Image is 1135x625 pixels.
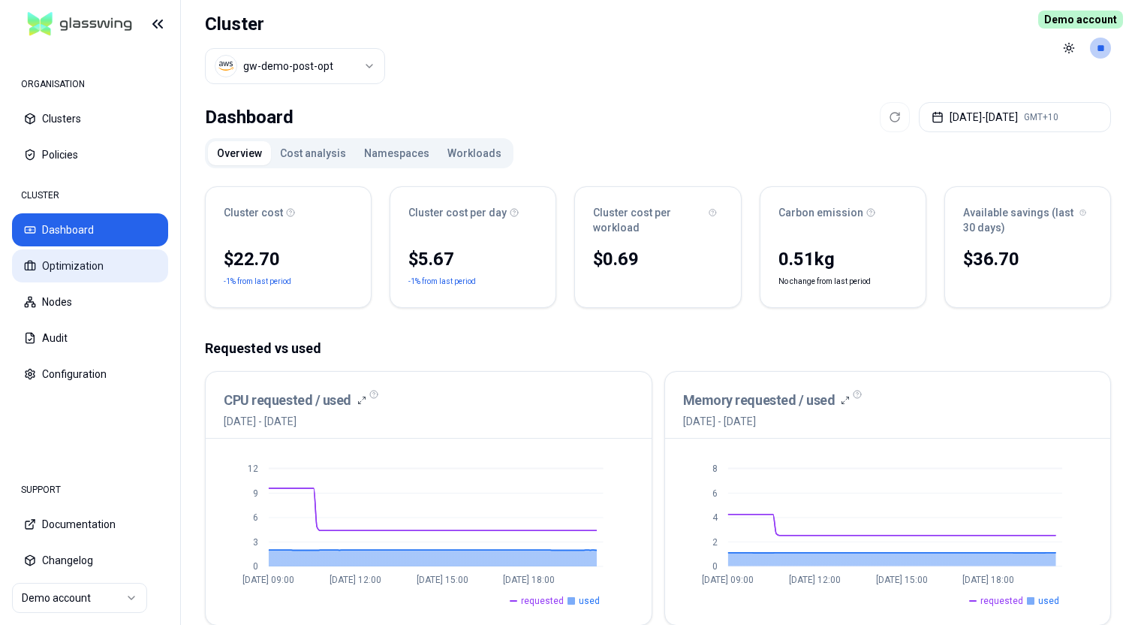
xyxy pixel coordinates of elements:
div: Available savings (last 30 days) [963,205,1092,235]
div: $5.67 [408,247,537,271]
span: requested [980,595,1023,607]
img: aws [218,59,233,74]
tspan: [DATE] 15:00 [417,575,468,585]
span: [DATE] - [DATE] [683,414,850,429]
button: Audit [12,322,168,355]
div: ORGANISATION [12,69,168,99]
button: Namespaces [355,141,438,165]
button: Select a value [205,48,385,84]
span: GMT+10 [1024,111,1058,123]
tspan: 8 [712,463,717,474]
tspan: [DATE] 18:00 [962,575,1014,585]
tspan: 12 [248,463,258,474]
h3: CPU requested / used [224,390,351,411]
span: [DATE] - [DATE] [224,414,366,429]
div: $36.70 [963,247,1092,271]
tspan: [DATE] 09:00 [242,575,294,585]
button: Workloads [438,141,510,165]
button: Changelog [12,544,168,577]
p: -1% from last period [408,274,476,289]
tspan: [DATE] 12:00 [330,575,381,585]
div: Cluster cost [224,205,353,220]
tspan: 0 [712,561,717,572]
tspan: [DATE] 18:00 [503,575,555,585]
div: $22.70 [224,247,353,271]
button: Configuration [12,358,168,391]
button: Optimization [12,249,168,282]
span: requested [521,595,564,607]
button: Clusters [12,102,168,135]
button: Dashboard [12,213,168,246]
span: used [1038,595,1059,607]
button: [DATE]-[DATE]GMT+10 [919,102,1111,132]
div: Carbon emission [778,205,908,220]
h1: Cluster [205,12,385,36]
div: Cluster cost per day [408,205,537,220]
tspan: 4 [712,512,718,523]
div: SUPPORT [12,475,168,505]
button: Overview [208,141,271,165]
span: Demo account [1038,11,1123,29]
div: 0.51 kg [778,247,908,271]
div: gw-demo-post-opt [243,59,333,74]
tspan: [DATE] 15:00 [875,575,927,585]
h3: Memory requested / used [683,390,835,411]
button: Nodes [12,285,168,319]
div: No change from last period [760,244,926,307]
tspan: 0 [253,561,258,572]
tspan: [DATE] 12:00 [789,575,841,585]
div: Cluster cost per workload [593,205,722,235]
tspan: 6 [712,488,717,499]
span: used [579,595,600,607]
button: Cost analysis [271,141,355,165]
tspan: 2 [712,537,717,548]
div: $0.69 [593,247,722,271]
div: Dashboard [205,102,294,132]
tspan: 3 [253,537,258,548]
img: GlassWing [22,7,138,42]
p: Requested vs used [205,338,1111,359]
button: Policies [12,138,168,171]
tspan: [DATE] 09:00 [702,575,754,585]
tspan: 9 [253,488,258,499]
tspan: 6 [253,512,258,523]
div: CLUSTER [12,180,168,210]
button: Documentation [12,508,168,541]
p: -1% from last period [224,274,291,289]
